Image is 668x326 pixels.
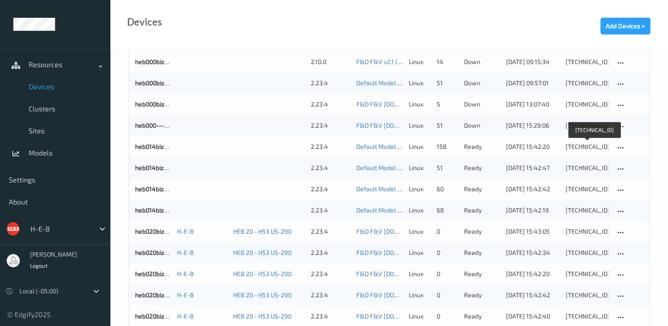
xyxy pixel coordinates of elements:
[135,291,182,299] a: heb020bizedg43
[177,312,194,320] a: H-E-B
[409,269,430,278] p: linux
[566,185,608,193] div: [TECHNICAL_ID]
[566,142,608,151] div: [TECHNICAL_ID]
[506,248,559,257] div: [DATE] 15:42:34
[135,249,181,256] a: heb020bizedg41
[506,291,559,299] div: [DATE] 15:42:42
[233,249,291,256] a: HEB 20 - H53 US-290
[311,185,350,193] div: 2.23.4
[311,248,350,257] div: 2.23.4
[356,185,407,193] a: Default Model 1.10
[356,79,407,87] a: Default Model 1.10
[409,312,430,321] p: linux
[177,270,194,277] a: H-E-B
[437,248,458,257] div: 0
[464,248,500,257] p: ready
[437,142,458,151] div: 158
[437,100,458,109] div: 5
[437,185,458,193] div: 60
[135,164,181,171] a: heb014bizedg33
[409,185,430,193] p: linux
[356,143,407,150] a: Default Model 1.10
[409,100,430,109] p: linux
[409,142,430,151] p: linux
[506,269,559,278] div: [DATE] 15:42:20
[311,291,350,299] div: 2.23.4
[506,121,559,130] div: [DATE] 15:29:06
[506,100,559,109] div: [DATE] 13:07:40
[356,227,552,235] a: F&D F&V [DOMAIN_NAME] (Daily) [DATE] 16:30 [DATE] 16:30 Auto Save
[356,121,552,129] a: F&D F&V [DOMAIN_NAME] (Daily) [DATE] 16:30 [DATE] 16:30 Auto Save
[135,79,182,87] a: heb000bizedg00
[464,291,500,299] p: ready
[311,79,350,87] div: 2.23.4
[233,227,291,235] a: HEB 20 - H53 US-290
[135,185,182,193] a: heb014bizedg34
[233,291,291,299] a: HEB 20 - H53 US-290
[566,248,608,257] div: [TECHNICAL_ID]
[409,163,430,172] p: linux
[135,58,182,65] a: heb000bized000
[566,206,608,215] div: [TECHNICAL_ID]
[437,291,458,299] div: 0
[566,163,608,172] div: [TECHNICAL_ID]
[566,227,608,236] div: [TECHNICAL_ID]
[135,121,182,129] a: heb000---edg00
[464,121,500,130] p: down
[177,227,194,235] a: H-E-B
[566,291,608,299] div: [TECHNICAL_ID]
[356,164,407,171] a: Default Model 1.10
[566,79,608,87] div: [TECHNICAL_ID]
[437,79,458,87] div: 51
[135,206,181,214] a: heb014bizedg35
[311,57,350,66] div: 2.10.0
[409,227,430,236] p: linux
[311,269,350,278] div: 2.23.4
[409,248,430,257] p: linux
[506,185,559,193] div: [DATE] 15:42:42
[437,57,458,66] div: 14
[356,206,407,214] a: Default Model 1.10
[311,227,350,236] div: 2.23.4
[437,269,458,278] div: 0
[409,57,430,66] p: linux
[409,206,430,215] p: linux
[311,100,350,109] div: 2.23.4
[506,79,559,87] div: [DATE] 09:57:01
[356,312,552,320] a: F&D F&V [DOMAIN_NAME] (Daily) [DATE] 16:30 [DATE] 16:30 Auto Save
[356,249,552,256] a: F&D F&V [DOMAIN_NAME] (Daily) [DATE] 16:30 [DATE] 16:30 Auto Save
[311,142,350,151] div: 2.23.4
[464,206,500,215] p: ready
[177,249,194,256] a: H-E-B
[506,142,559,151] div: [DATE] 15:42:20
[437,227,458,236] div: 0
[464,227,500,236] p: ready
[127,18,162,27] div: Devices
[356,58,537,65] a: F&D F&V v2.1 (Weekly Mon) [DATE] 23:30 [DATE] 23:30 Auto Save
[600,18,650,34] button: Add Devices +
[506,312,559,321] div: [DATE] 15:42:40
[311,163,350,172] div: 2.23.4
[311,206,350,215] div: 2.23.4
[464,100,500,109] p: down
[409,291,430,299] p: linux
[233,312,291,320] a: HEB 20 - H53 US-290
[177,291,194,299] a: H-E-B
[464,57,500,66] p: down
[233,270,291,277] a: HEB 20 - H53 US-290
[506,227,559,236] div: [DATE] 15:43:05
[464,79,500,87] p: down
[311,121,350,130] div: 2.23.4
[356,291,552,299] a: F&D F&V [DOMAIN_NAME] (Daily) [DATE] 16:30 [DATE] 16:30 Auto Save
[464,312,500,321] p: ready
[566,269,608,278] div: [TECHNICAL_ID]
[135,143,181,150] a: heb014bizedg32
[566,121,608,130] div: [TECHNICAL_ID]
[437,163,458,172] div: 51
[464,142,500,151] p: ready
[566,312,608,321] div: [TECHNICAL_ID]
[437,312,458,321] div: 0
[566,100,608,109] div: [TECHNICAL_ID]
[356,270,552,277] a: F&D F&V [DOMAIN_NAME] (Daily) [DATE] 16:30 [DATE] 16:30 Auto Save
[356,100,574,108] a: F&D F&V [DOMAIN_NAME] (weekly Mon) [DATE] 23:30 [DATE] 23:30 Auto Save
